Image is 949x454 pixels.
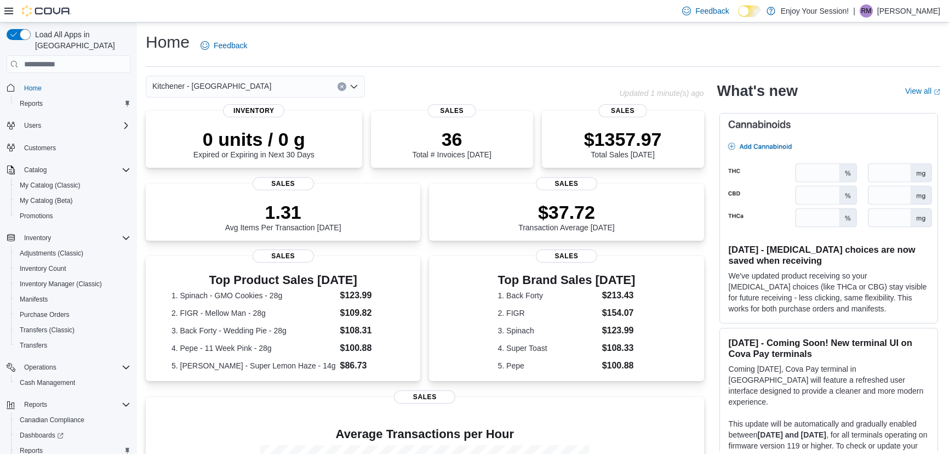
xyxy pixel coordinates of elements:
span: Sales [394,390,455,404]
button: Catalog [2,162,135,178]
button: Manifests [11,292,135,307]
a: Manifests [15,293,52,306]
dt: 5. [PERSON_NAME] - Super Lemon Haze - 14g [171,360,336,371]
h4: Average Transactions per Hour [155,428,695,441]
button: Reports [20,398,52,411]
span: My Catalog (Classic) [15,179,130,192]
div: Transaction Average [DATE] [518,201,615,232]
button: Inventory Manager (Classic) [11,276,135,292]
h2: What's new [717,82,798,100]
span: Inventory Count [20,264,66,273]
span: Sales [536,249,597,263]
span: My Catalog (Classic) [20,181,81,190]
span: Cash Management [20,378,75,387]
button: Canadian Compliance [11,412,135,428]
dt: 4. Super Toast [498,343,598,354]
button: Cash Management [11,375,135,390]
span: Sales [427,104,476,117]
button: Customers [2,140,135,156]
dd: $100.88 [602,359,636,372]
dd: $100.88 [340,342,395,355]
a: Transfers (Classic) [15,324,79,337]
dt: 2. FIGR [498,308,598,319]
p: We've updated product receiving so your [MEDICAL_DATA] choices (like THCa or CBG) stay visible fo... [729,270,929,314]
span: Catalog [20,163,130,177]
span: Canadian Compliance [20,416,84,424]
span: Inventory [24,234,51,242]
span: Sales [598,104,647,117]
button: My Catalog (Beta) [11,193,135,208]
span: Operations [24,363,56,372]
span: Reports [24,400,47,409]
h1: Home [146,31,190,53]
h3: Top Product Sales [DATE] [171,274,395,287]
span: Inventory [223,104,284,117]
span: Feedback [214,40,247,51]
a: Inventory Manager (Classic) [15,277,106,291]
span: Inventory Count [15,262,130,275]
a: My Catalog (Beta) [15,194,77,207]
img: Cova [22,5,71,16]
a: Dashboards [15,429,68,442]
a: Canadian Compliance [15,413,89,427]
span: Transfers [15,339,130,352]
dt: 5. Pepe [498,360,598,371]
span: Canadian Compliance [15,413,130,427]
span: Inventory Manager (Classic) [20,280,102,288]
span: Adjustments (Classic) [20,249,83,258]
span: Load All Apps in [GEOGRAPHIC_DATA] [31,29,130,51]
span: RM [861,4,872,18]
button: Home [2,80,135,95]
button: Adjustments (Classic) [11,246,135,261]
span: Manifests [20,295,48,304]
a: Purchase Orders [15,308,74,321]
span: Dashboards [15,429,130,442]
button: Inventory Count [11,261,135,276]
span: Operations [20,361,130,374]
p: $1357.97 [584,128,662,150]
span: Transfers (Classic) [15,324,130,337]
div: Total # Invoices [DATE] [412,128,491,159]
span: Adjustments (Classic) [15,247,130,260]
span: Promotions [15,209,130,223]
div: Expired or Expiring in Next 30 Days [193,128,315,159]
dd: $108.31 [340,324,395,337]
a: Cash Management [15,376,79,389]
span: Sales [253,249,314,263]
dd: $154.07 [602,307,636,320]
span: Reports [20,398,130,411]
button: Transfers (Classic) [11,322,135,338]
button: Inventory [20,231,55,245]
p: [PERSON_NAME] [877,4,940,18]
span: Users [20,119,130,132]
span: Inventory [20,231,130,245]
span: Inventory Manager (Classic) [15,277,130,291]
span: Purchase Orders [15,308,130,321]
input: Dark Mode [738,5,761,17]
dt: 3. Spinach [498,325,598,336]
button: Operations [20,361,61,374]
a: Customers [20,141,60,155]
button: Users [20,119,45,132]
span: Promotions [20,212,53,220]
span: Transfers [20,341,47,350]
a: Feedback [196,35,251,56]
button: Open list of options [350,82,358,91]
dd: $123.99 [602,324,636,337]
span: Home [24,84,42,93]
svg: External link [934,89,940,95]
p: $37.72 [518,201,615,223]
p: 0 units / 0 g [193,128,315,150]
span: Users [24,121,41,130]
button: Inventory [2,230,135,246]
span: Customers [24,144,56,152]
span: Cash Management [15,376,130,389]
a: Inventory Count [15,262,71,275]
span: My Catalog (Beta) [15,194,130,207]
a: My Catalog (Classic) [15,179,85,192]
a: Promotions [15,209,58,223]
span: Catalog [24,166,47,174]
dt: 1. Back Forty [498,290,598,301]
span: Feedback [695,5,729,16]
button: Purchase Orders [11,307,135,322]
